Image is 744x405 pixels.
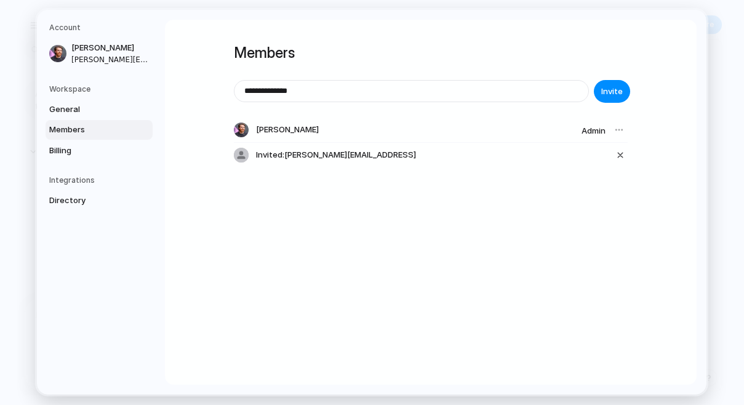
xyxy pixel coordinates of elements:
span: Invite [602,86,623,98]
h1: Members [234,42,628,64]
span: Invited: [PERSON_NAME][EMAIL_ADDRESS] [257,150,417,162]
span: Members [49,124,128,136]
span: Billing [49,145,128,157]
span: [PERSON_NAME] [71,42,150,54]
span: [PERSON_NAME][EMAIL_ADDRESS] [71,54,150,65]
span: [PERSON_NAME] [257,124,319,137]
span: General [49,103,128,116]
h5: Workspace [49,84,153,95]
a: Members [46,120,153,140]
a: General [46,100,153,119]
span: Directory [49,194,128,207]
a: Billing [46,141,153,161]
span: Admin [582,126,606,135]
a: Directory [46,191,153,211]
a: [PERSON_NAME][PERSON_NAME][EMAIL_ADDRESS] [46,38,153,69]
h5: Integrations [49,175,153,186]
h5: Account [49,22,153,33]
button: Invite [594,80,631,103]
